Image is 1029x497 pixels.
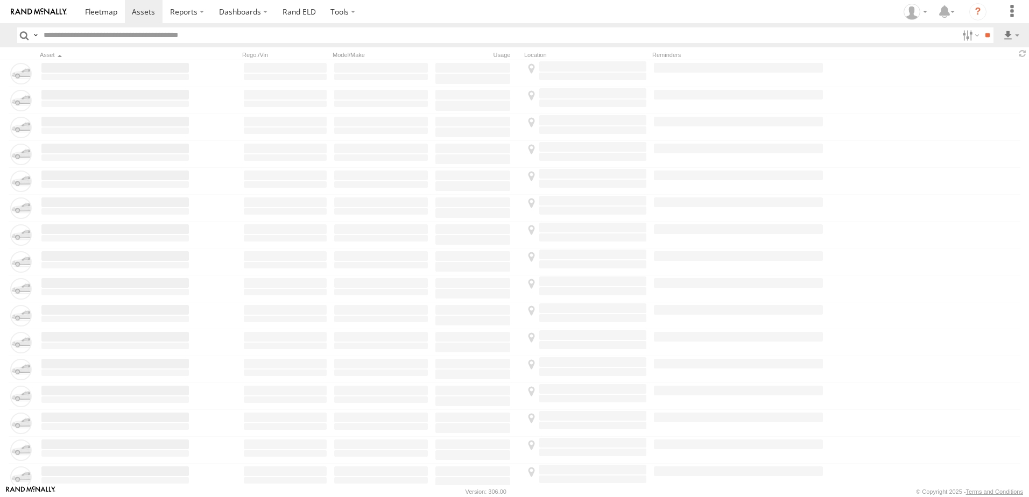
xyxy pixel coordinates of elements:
[31,27,40,43] label: Search Query
[466,488,506,495] div: Version: 306.00
[958,27,981,43] label: Search Filter Options
[6,486,55,497] a: Visit our Website
[434,51,520,59] div: Usage
[916,488,1023,495] div: © Copyright 2025 -
[1016,48,1029,59] span: Refresh
[1002,27,1020,43] label: Export results as...
[524,51,648,59] div: Location
[969,3,986,20] i: ?
[11,8,67,16] img: rand-logo.svg
[40,51,191,59] div: Click to Sort
[333,51,429,59] div: Model/Make
[242,51,328,59] div: Rego./Vin
[900,4,931,20] div: Tim Zylstra
[966,488,1023,495] a: Terms and Conditions
[652,51,824,59] div: Reminders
